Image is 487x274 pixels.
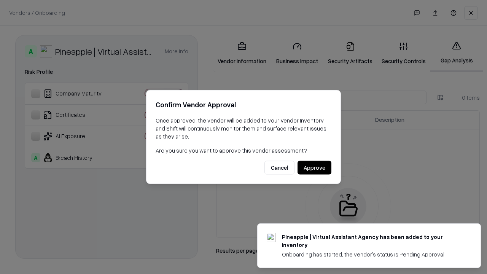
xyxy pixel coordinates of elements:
[156,116,331,140] p: Once approved, the vendor will be added to your Vendor Inventory, and Shift will continuously mon...
[264,161,294,175] button: Cancel
[298,161,331,175] button: Approve
[156,147,331,155] p: Are you sure you want to approve this vendor assessment?
[282,250,462,258] div: Onboarding has started, the vendor's status is Pending Approval.
[267,233,276,242] img: trypineapple.com
[156,99,331,110] h2: Confirm Vendor Approval
[282,233,462,249] div: Pineapple | Virtual Assistant Agency has been added to your inventory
